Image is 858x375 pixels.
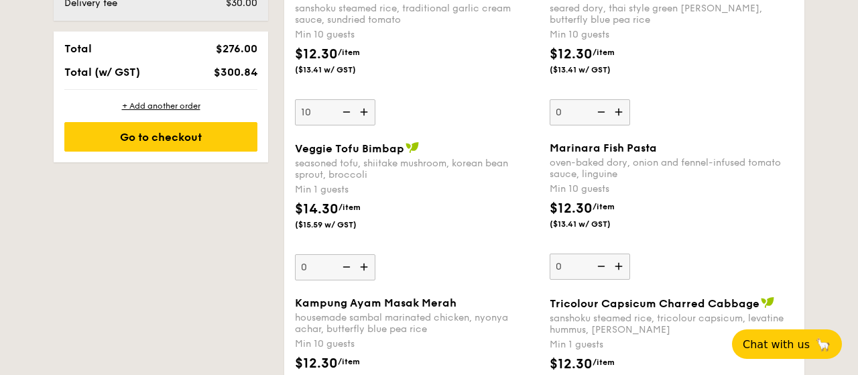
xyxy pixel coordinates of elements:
[295,219,386,230] span: ($15.59 w/ GST)
[550,201,593,217] span: $12.30
[590,99,610,125] img: icon-reduce.1d2dbef1.svg
[550,3,794,25] div: seared dory, thai style green [PERSON_NAME], butterfly blue pea rice
[295,183,539,197] div: Min 1 guests
[550,64,641,75] span: ($13.41 w/ GST)
[550,356,593,372] span: $12.30
[295,254,375,280] input: Veggie Tofu Bimbapseasoned tofu, shiitake mushroom, korean bean sprout, broccoliMin 1 guests$14.3...
[295,356,338,372] span: $12.30
[295,64,386,75] span: ($13.41 w/ GST)
[610,254,630,279] img: icon-add.58712e84.svg
[550,254,630,280] input: Marinara Fish Pastaoven-baked dory, onion and fennel-infused tomato sauce, linguineMin 10 guests$...
[295,142,404,155] span: Veggie Tofu Bimbap
[593,358,615,367] span: /item
[295,46,338,62] span: $12.30
[295,158,539,180] div: seasoned tofu, shiitake mushroom, korean bean sprout, broccoli
[295,337,539,351] div: Min 10 guests
[338,48,360,57] span: /item
[64,101,257,111] div: + Add another order
[550,99,630,125] input: Thai Green [PERSON_NAME] Fishseared dory, thai style green [PERSON_NAME], butterfly blue pea rice...
[593,202,615,211] span: /item
[295,99,375,125] input: Tuscan Garlic Cream White Fishsanshoku steamed rice, traditional garlic cream sauce, sundried tom...
[216,42,257,55] span: $276.00
[295,201,339,217] span: $14.30
[550,28,794,42] div: Min 10 guests
[64,122,257,152] div: Go to checkout
[550,297,759,310] span: Tricolour Capsicum Charred Cabbage
[550,157,794,180] div: oven-baked dory, onion and fennel-infused tomato sauce, linguine
[64,66,140,78] span: Total (w/ GST)
[743,338,810,351] span: Chat with us
[214,66,257,78] span: $300.84
[355,99,375,125] img: icon-add.58712e84.svg
[550,338,794,352] div: Min 1 guests
[761,297,774,309] img: icon-vegan.f8ff3823.svg
[550,46,593,62] span: $12.30
[295,28,539,42] div: Min 10 guests
[593,48,615,57] span: /item
[590,254,610,279] img: icon-reduce.1d2dbef1.svg
[406,142,419,154] img: icon-vegan.f8ff3823.svg
[550,182,794,196] div: Min 10 guests
[64,42,92,55] span: Total
[815,337,831,352] span: 🦙
[550,219,641,229] span: ($13.41 w/ GST)
[339,203,361,212] span: /item
[295,312,539,335] div: housemade sambal marinated chicken, nyonya achar, butterfly blue pea rice
[610,99,630,125] img: icon-add.58712e84.svg
[338,357,360,366] span: /item
[295,3,539,25] div: sanshoku steamed rice, traditional garlic cream sauce, sundried tomato
[550,142,657,154] span: Marinara Fish Pasta
[550,313,794,335] div: sanshoku steamed rice, tricolour capsicum, levatine hummus, [PERSON_NAME]
[355,254,375,280] img: icon-add.58712e84.svg
[295,297,456,309] span: Kampung Ayam Masak Merah
[335,254,355,280] img: icon-reduce.1d2dbef1.svg
[335,99,355,125] img: icon-reduce.1d2dbef1.svg
[732,329,842,359] button: Chat with us🦙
